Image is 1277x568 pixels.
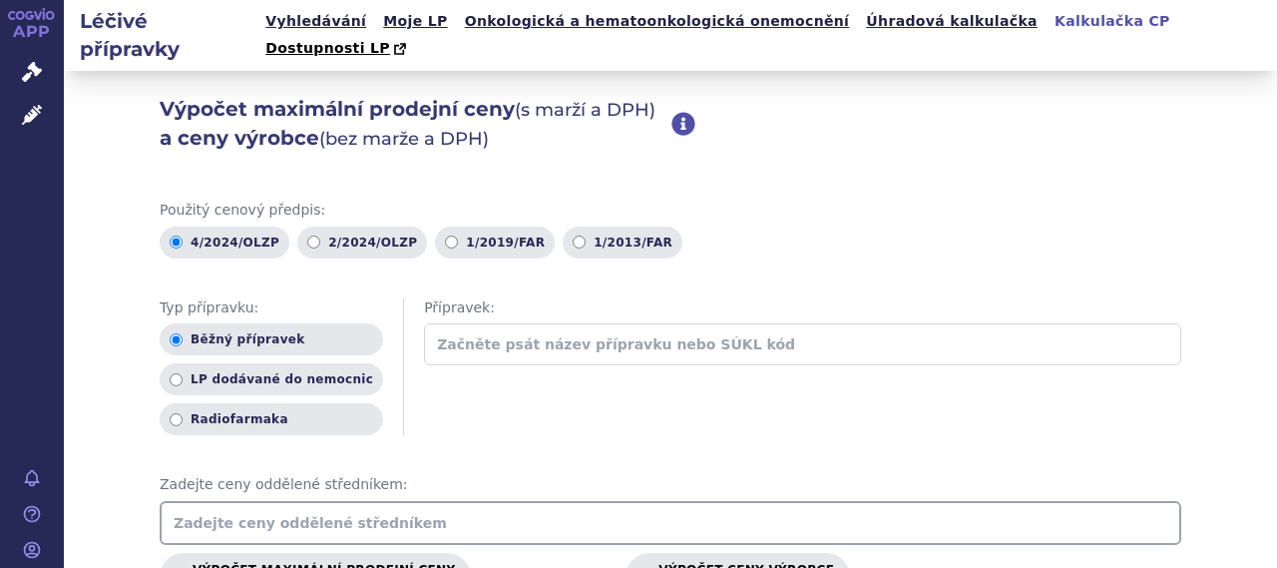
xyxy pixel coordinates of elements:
label: 2/2024/OLZP [297,227,427,259]
a: Onkologická a hematoonkologická onemocnění [459,8,856,35]
input: Zadejte ceny oddělené středníkem [160,501,1181,545]
a: Dostupnosti LP [259,35,416,63]
span: (s marží a DPH) [515,99,655,121]
input: 4/2024/OLZP [170,236,183,249]
h2: Léčivé přípravky [64,7,259,63]
a: Moje LP [377,8,453,35]
label: 1/2019/FAR [435,227,555,259]
input: 1/2019/FAR [445,236,458,249]
a: Úhradová kalkulačka [860,8,1044,35]
input: Radiofarmaka [170,413,183,426]
h2: Výpočet maximální prodejní ceny a ceny výrobce [160,95,671,153]
span: Dostupnosti LP [265,40,390,56]
input: 1/2013/FAR [573,236,586,249]
span: (bez marže a DPH) [319,128,489,150]
label: Běžný přípravek [160,323,383,355]
span: Zadejte ceny oddělené středníkem: [160,475,1181,495]
a: Vyhledávání [259,8,372,35]
a: Kalkulačka CP [1049,8,1176,35]
input: LP dodávané do nemocnic [170,373,183,386]
label: LP dodávané do nemocnic [160,363,383,395]
input: 2/2024/OLZP [307,236,320,249]
label: Radiofarmaka [160,403,383,435]
label: 1/2013/FAR [563,227,682,259]
input: Začněte psát název přípravku nebo SÚKL kód [424,323,1181,365]
span: Použitý cenový předpis: [160,201,1181,221]
span: Přípravek: [424,298,1181,318]
label: 4/2024/OLZP [160,227,289,259]
input: Běžný přípravek [170,333,183,346]
span: Typ přípravku: [160,298,383,318]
